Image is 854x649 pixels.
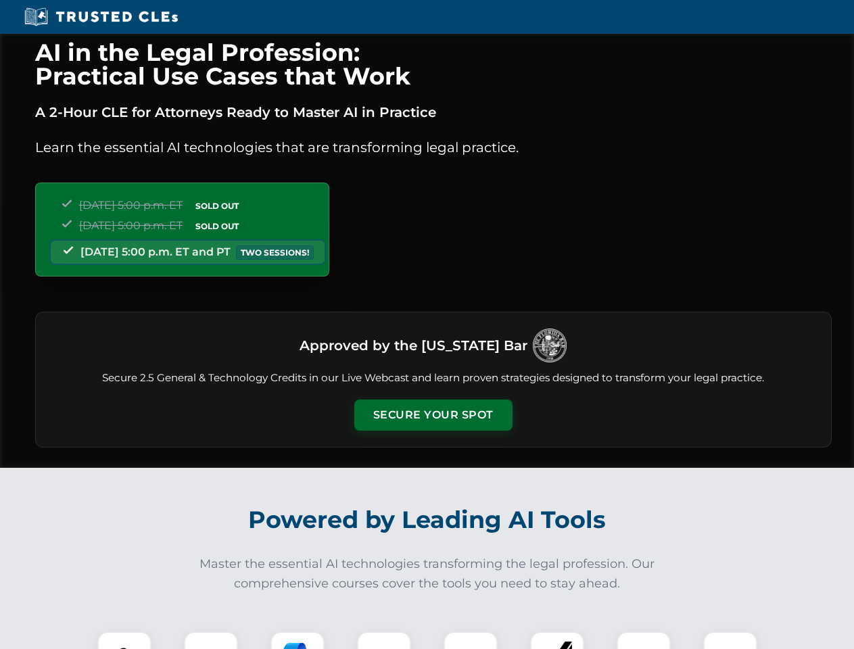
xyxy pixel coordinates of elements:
span: [DATE] 5:00 p.m. ET [79,219,183,232]
h3: Approved by the [US_STATE] Bar [300,333,527,358]
p: A 2-Hour CLE for Attorneys Ready to Master AI in Practice [35,101,832,123]
p: Secure 2.5 General & Technology Credits in our Live Webcast and learn proven strategies designed ... [52,370,815,386]
button: Secure Your Spot [354,400,513,431]
span: SOLD OUT [191,199,243,213]
p: Learn the essential AI technologies that are transforming legal practice. [35,137,832,158]
img: Logo [533,329,567,362]
p: Master the essential AI technologies transforming the legal profession. Our comprehensive courses... [191,554,664,594]
span: SOLD OUT [191,219,243,233]
img: Trusted CLEs [20,7,182,27]
h2: Powered by Leading AI Tools [53,496,802,544]
h1: AI in the Legal Profession: Practical Use Cases that Work [35,41,832,88]
span: [DATE] 5:00 p.m. ET [79,199,183,212]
